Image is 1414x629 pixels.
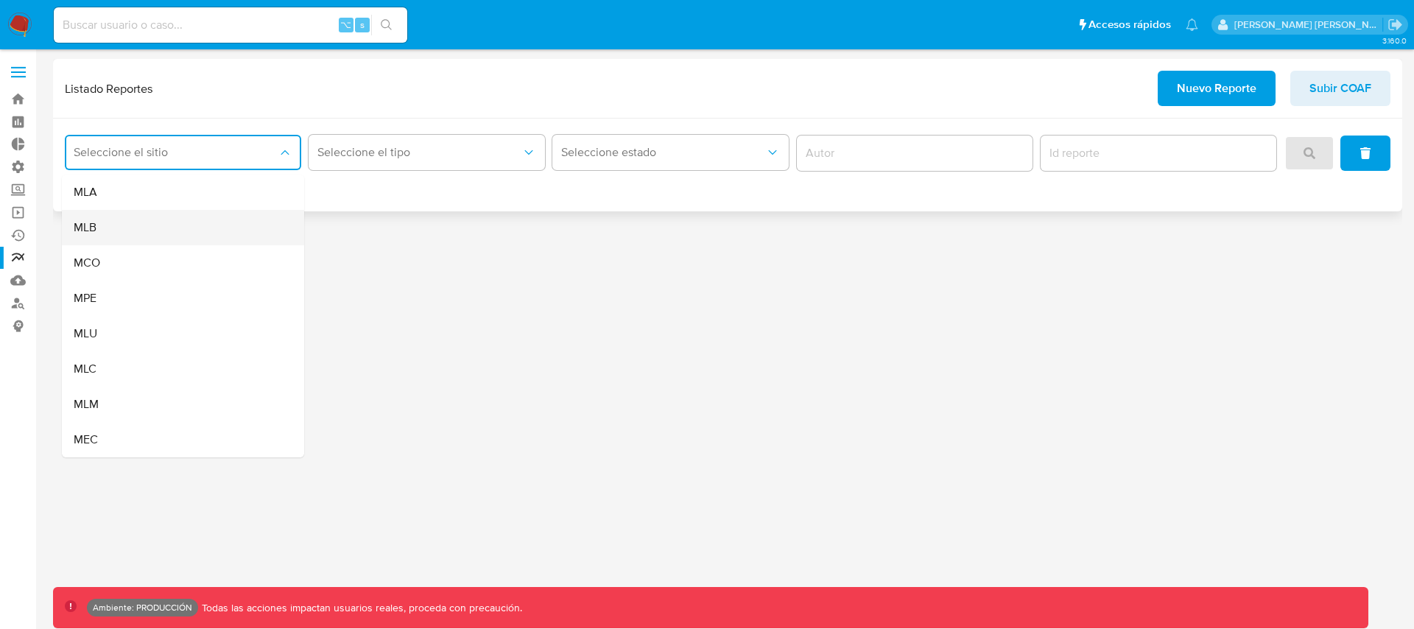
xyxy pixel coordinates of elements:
p: Todas las acciones impactan usuarios reales, proceda con precaución. [198,601,522,615]
p: jhon.osorio@mercadolibre.com.co [1234,18,1383,32]
p: Ambiente: PRODUCCIÓN [93,605,192,611]
span: Accesos rápidos [1088,17,1171,32]
span: s [360,18,365,32]
span: ⌥ [340,18,351,32]
button: search-icon [371,15,401,35]
a: Notificaciones [1186,18,1198,31]
input: Buscar usuario o caso... [54,15,407,35]
a: Salir [1387,17,1403,32]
